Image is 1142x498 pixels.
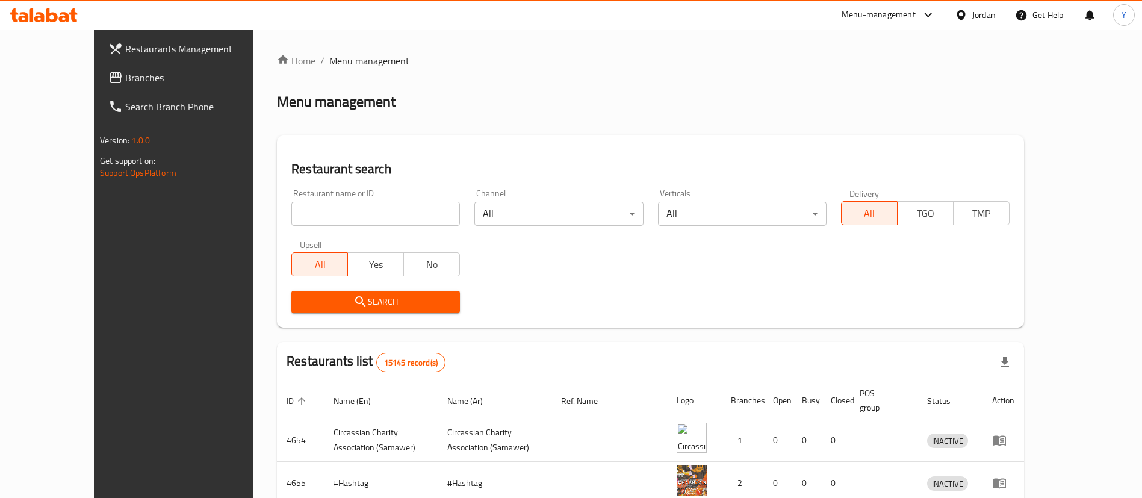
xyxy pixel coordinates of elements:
button: All [291,252,348,276]
nav: breadcrumb [277,54,1024,68]
td: 0 [763,419,792,462]
a: Home [277,54,315,68]
img: ​Circassian ​Charity ​Association​ (Samawer) [677,423,707,453]
a: Branches [99,63,285,92]
th: Closed [821,382,850,419]
div: INACTIVE [927,476,968,491]
span: Search [301,294,450,310]
span: INACTIVE [927,477,968,491]
input: Search for restaurant name or ID.. [291,202,460,226]
img: #Hashtag [677,465,707,496]
td: 4654 [277,419,324,462]
span: Y [1122,8,1126,22]
h2: Menu management [277,92,396,111]
span: 15145 record(s) [377,357,445,369]
a: Restaurants Management [99,34,285,63]
td: 0 [792,419,821,462]
li: / [320,54,324,68]
span: 1.0.0 [131,132,150,148]
div: Total records count [376,353,445,372]
td: 0 [821,419,850,462]
span: ID [287,394,309,408]
th: Open [763,382,792,419]
button: TMP [953,201,1010,225]
th: Action [982,382,1024,419]
span: No [409,256,455,273]
a: Support.OpsPlatform [100,165,176,181]
td: 1 [721,419,763,462]
div: INACTIVE [927,434,968,448]
span: INACTIVE [927,434,968,448]
label: Upsell [300,240,322,249]
div: Jordan [972,8,996,22]
span: Restaurants Management [125,42,275,56]
div: Menu-management [842,8,916,22]
div: Menu [992,476,1014,490]
h2: Restaurant search [291,160,1010,178]
div: Menu [992,433,1014,447]
span: Ref. Name [561,394,613,408]
span: Status [927,394,966,408]
span: Menu management [329,54,409,68]
td: ​Circassian ​Charity ​Association​ (Samawer) [438,419,551,462]
button: All [841,201,898,225]
button: TGO [897,201,954,225]
span: Name (Ar) [447,394,498,408]
button: No [403,252,460,276]
div: All [474,202,643,226]
th: Logo [667,382,721,419]
button: Search [291,291,460,313]
span: Version: [100,132,129,148]
a: Search Branch Phone [99,92,285,121]
span: Yes [353,256,399,273]
td: ​Circassian ​Charity ​Association​ (Samawer) [324,419,438,462]
label: Delivery [849,189,880,198]
div: Export file [990,348,1019,377]
span: All [846,205,893,222]
div: All [658,202,827,226]
th: Busy [792,382,821,419]
h2: Restaurants list [287,352,445,372]
span: All [297,256,343,273]
span: Branches [125,70,275,85]
span: TMP [958,205,1005,222]
button: Yes [347,252,404,276]
th: Branches [721,382,763,419]
span: TGO [902,205,949,222]
span: Search Branch Phone [125,99,275,114]
span: POS group [860,386,903,415]
span: Name (En) [334,394,386,408]
span: Get support on: [100,153,155,169]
